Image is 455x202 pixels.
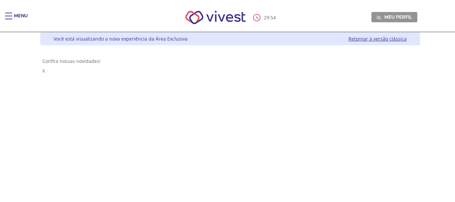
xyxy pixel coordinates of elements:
div: Confira nossas novidades! [42,58,418,64]
span: X [42,68,45,74]
div: Você está visualizando a nova experiência da Área Exclusiva [54,36,188,42]
div: : [253,14,277,21]
div: Vivest [35,32,420,202]
a: Retornar à versão clássica [348,36,407,42]
div: Menu [14,13,28,26]
span: 54 [270,14,276,21]
span: 29 [264,14,269,21]
img: Vivest [178,3,253,32]
img: Meu perfil [376,15,381,20]
a: Meu perfil [371,12,417,22]
span: Meu perfil [384,14,412,20]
